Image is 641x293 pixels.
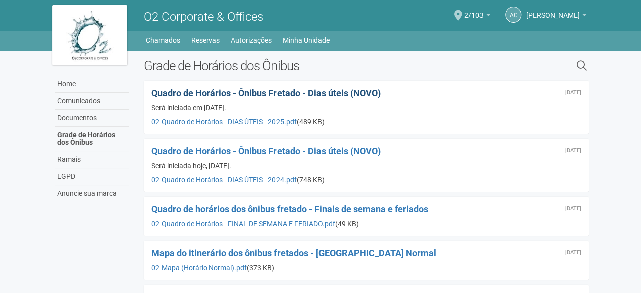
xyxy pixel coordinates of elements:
[565,148,581,154] div: Segunda-feira, 13 de maio de 2024 às 11:08
[144,58,473,73] h2: Grade de Horários dos Ônibus
[565,206,581,212] div: Sexta-feira, 23 de outubro de 2020 às 16:55
[565,90,581,96] div: Sexta-feira, 24 de janeiro de 2025 às 19:36
[151,220,335,228] a: 02-Quadro de Horários - FINAL DE SEMANA E FERIADO.pdf
[526,2,580,19] span: Anna Carolina Yorio Vianna
[151,204,428,214] a: Quadro de horários dos ônibus fretado - Finais de semana e feriados
[565,250,581,256] div: Sexta-feira, 23 de outubro de 2020 às 16:54
[55,93,129,110] a: Comunicados
[151,118,296,126] a: 02-Quadro de Horários - DIAS ÚTEIS - 2025.pdf
[55,110,129,127] a: Documentos
[55,76,129,93] a: Home
[55,185,129,202] a: Anuncie sua marca
[464,13,490,21] a: 2/103
[151,248,436,258] a: Mapa do itinerário dos ônibus fretados - [GEOGRAPHIC_DATA] Normal
[283,33,330,47] a: Minha Unidade
[505,7,521,23] a: AC
[151,103,581,112] div: Será iniciada em [DATE].
[191,33,220,47] a: Reservas
[231,33,272,47] a: Autorizações
[151,176,296,184] a: 02-Quadro de Horários - DIAS ÚTEIS - 2024.pdf
[151,161,581,170] div: Será iniciada hoje, [DATE].
[151,264,247,272] a: 02-Mapa (Horário Normal).pdf
[151,88,380,98] a: Quadro de Horários - Ônibus Fretado - Dias úteis (NOVO)
[55,127,129,151] a: Grade de Horários dos Ônibus
[144,10,263,24] span: O2 Corporate & Offices
[526,13,586,21] a: [PERSON_NAME]
[151,219,581,228] div: (49 KB)
[151,263,581,272] div: (373 KB)
[55,151,129,168] a: Ramais
[52,5,127,65] img: logo.jpg
[55,168,129,185] a: LGPD
[464,2,484,19] span: 2/103
[151,117,581,126] div: (489 KB)
[146,33,180,47] a: Chamados
[151,175,581,184] div: (748 KB)
[151,146,380,156] a: Quadro de Horários - Ônibus Fretado - Dias úteis (NOVO)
